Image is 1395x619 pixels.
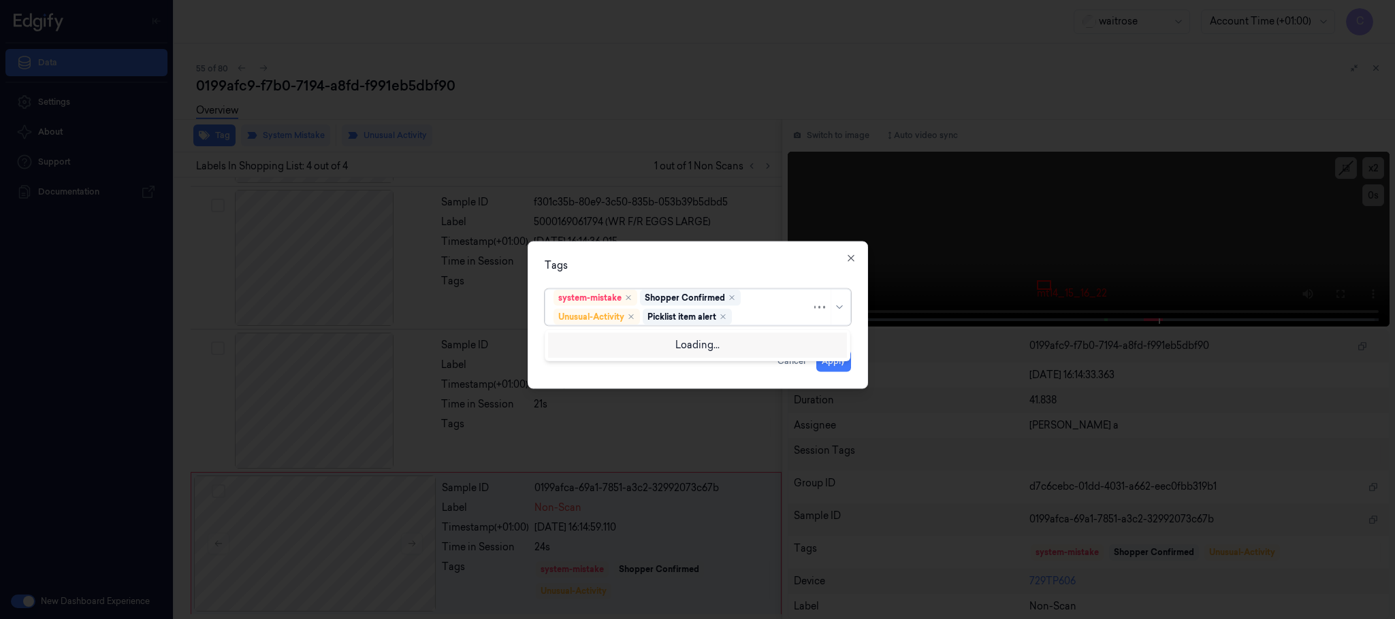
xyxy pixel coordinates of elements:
[719,313,727,321] div: Remove ,Picklist item alert
[558,311,624,323] div: Unusual-Activity
[548,333,847,358] div: Loading...
[624,294,632,302] div: Remove ,system-mistake
[558,292,622,304] div: system-mistake
[647,311,716,323] div: Picklist item alert
[545,258,851,273] div: Tags
[645,292,725,304] div: Shopper Confirmed
[728,294,736,302] div: Remove ,Shopper Confirmed
[627,313,635,321] div: Remove ,Unusual-Activity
